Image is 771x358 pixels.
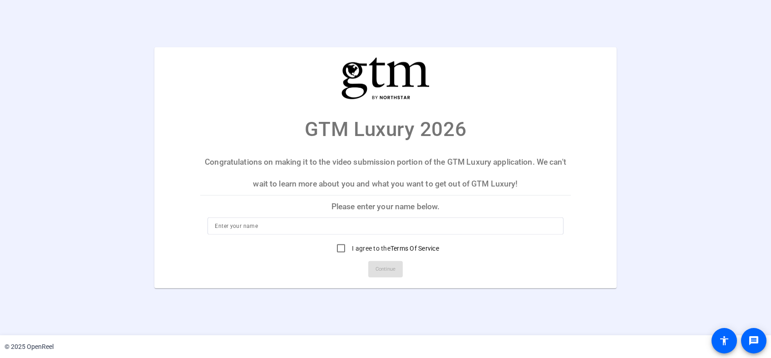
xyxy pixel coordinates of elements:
p: Congratulations on making it to the video submission portion of the GTM Luxury application. We ca... [200,151,570,195]
a: Terms Of Service [390,245,439,252]
label: I agree to the [350,244,439,253]
p: Please enter your name below. [200,195,570,217]
input: Enter your name [215,221,556,232]
p: GTM Luxury 2026 [305,114,466,144]
mat-icon: accessibility [719,335,730,346]
mat-icon: message [748,335,759,346]
div: © 2025 OpenReel [5,342,54,352]
img: company-logo [340,56,431,100]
